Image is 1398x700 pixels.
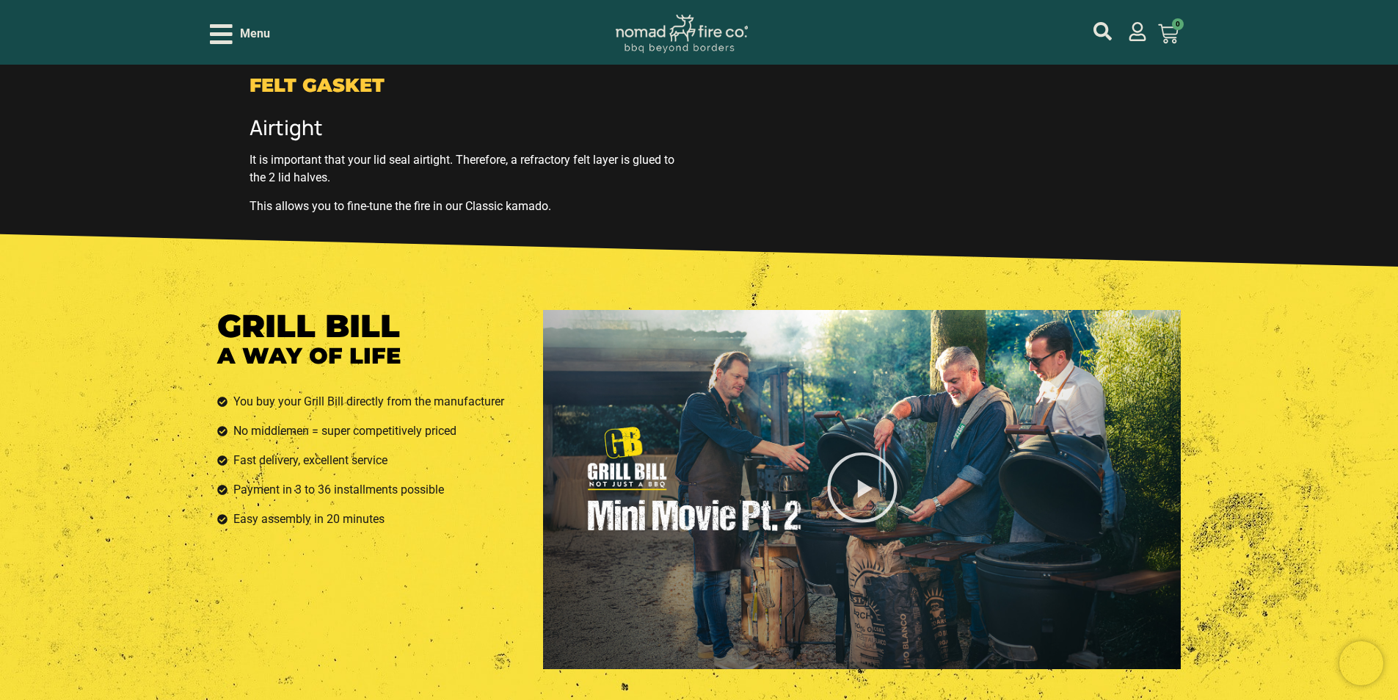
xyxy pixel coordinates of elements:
[1172,18,1184,30] span: 0
[1140,15,1196,53] a: 0
[230,452,387,469] span: Fast delivery, excellent service
[240,25,270,43] span: Menu
[210,21,270,47] div: Open/Close Menu
[1093,22,1112,40] a: mijn account
[230,510,385,528] span: Easy assembly in 20 minutes
[230,393,504,411] span: You buy your Grill Bill directly from the manufacturer
[1339,641,1383,685] iframe: Brevo live chat
[250,115,681,140] h3: Airtight
[250,198,681,215] p: This allows you to fine-tune the fire in our Classic kamado.
[230,481,444,499] span: Payment in 3 to 36 installments possible
[230,422,456,440] span: No middlemen = super competitively priced
[250,151,681,187] p: It is important that your lid seal airtight. Therefore, a refractory felt layer is glued to the 2...
[250,76,681,95] h2: Felt gasket
[1128,22,1147,41] a: mijn account
[826,450,899,529] div: Play Video about mini movie pt 2
[217,310,528,342] h2: GRILL BILL
[616,15,748,54] img: Nomad Logo
[543,310,1181,669] img: mini movie pt 2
